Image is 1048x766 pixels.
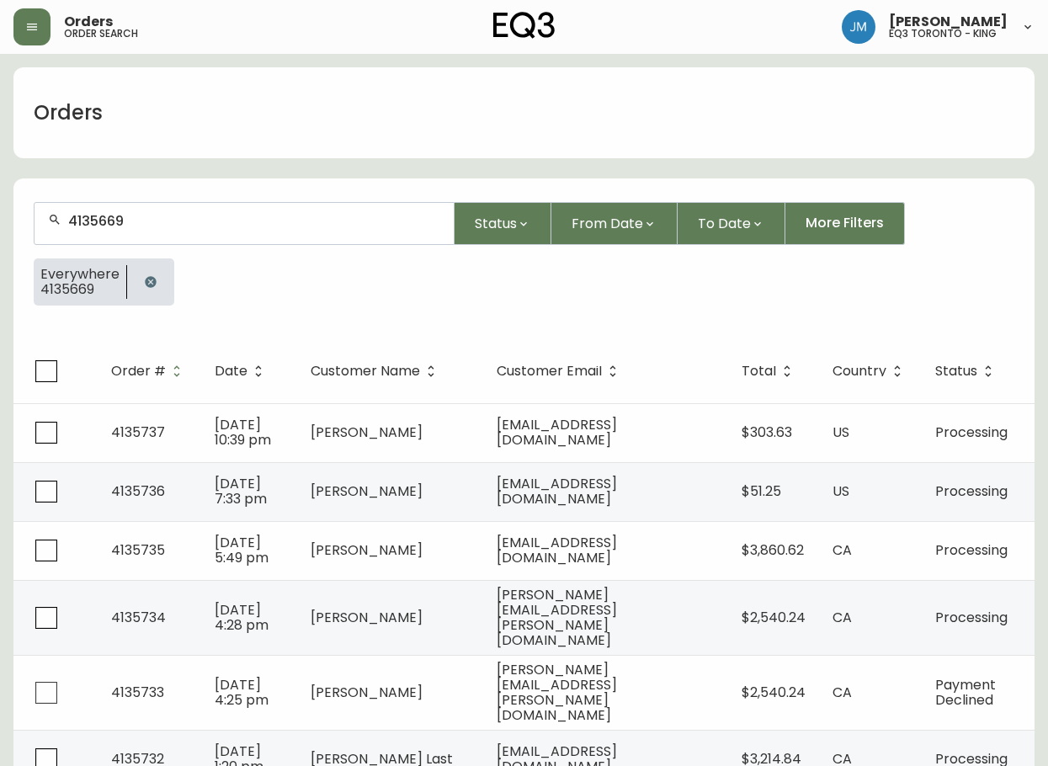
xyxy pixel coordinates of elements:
span: Total [742,364,798,379]
span: Status [475,213,517,234]
span: Order # [111,364,188,379]
span: Processing [935,608,1008,627]
span: From Date [572,213,643,234]
button: To Date [678,202,785,245]
span: [DATE] 4:25 pm [215,675,269,710]
button: From Date [551,202,678,245]
img: b88646003a19a9f750de19192e969c24 [842,10,875,44]
img: logo [493,12,556,39]
span: $2,540.24 [742,683,806,702]
span: [DATE] 4:28 pm [215,600,269,635]
span: [PERSON_NAME][EMAIL_ADDRESS][PERSON_NAME][DOMAIN_NAME] [497,585,617,650]
button: Status [455,202,551,245]
span: 4135737 [111,423,165,442]
span: More Filters [806,214,884,232]
span: [PERSON_NAME] [311,540,423,560]
button: More Filters [785,202,905,245]
span: Customer Name [311,364,442,379]
span: [PERSON_NAME] [889,15,1008,29]
span: Customer Email [497,364,624,379]
span: Date [215,366,247,376]
span: 4135734 [111,608,166,627]
span: Customer Name [311,366,420,376]
span: CA [833,540,852,560]
span: 4135733 [111,683,164,702]
span: [DATE] 5:49 pm [215,533,269,567]
span: 4135736 [111,481,165,501]
span: Payment Declined [935,675,996,710]
span: Status [935,366,977,376]
span: CA [833,608,852,627]
span: [EMAIL_ADDRESS][DOMAIN_NAME] [497,533,617,567]
span: [DATE] 7:33 pm [215,474,267,508]
span: Processing [935,540,1008,560]
span: Orders [64,15,113,29]
span: Processing [935,481,1008,501]
span: Country [833,366,886,376]
span: [PERSON_NAME] [311,423,423,442]
span: Everywhere [40,267,120,282]
h1: Orders [34,98,103,127]
span: $51.25 [742,481,781,501]
span: Date [215,364,269,379]
span: US [833,481,849,501]
span: [DATE] 10:39 pm [215,415,271,449]
span: US [833,423,849,442]
h5: order search [64,29,138,39]
span: To Date [698,213,751,234]
span: Country [833,364,908,379]
span: Order # [111,366,166,376]
span: [PERSON_NAME] [311,683,423,702]
span: [EMAIL_ADDRESS][DOMAIN_NAME] [497,474,617,508]
span: [PERSON_NAME] [311,481,423,501]
span: $303.63 [742,423,792,442]
span: Customer Email [497,366,602,376]
span: $2,540.24 [742,608,806,627]
span: Status [935,364,999,379]
span: 4135669 [40,282,120,297]
span: Total [742,366,776,376]
h5: eq3 toronto - king [889,29,997,39]
span: [EMAIL_ADDRESS][DOMAIN_NAME] [497,415,617,449]
span: $3,860.62 [742,540,804,560]
input: Search [68,213,440,229]
span: [PERSON_NAME] [311,608,423,627]
span: Processing [935,423,1008,442]
span: CA [833,683,852,702]
span: [PERSON_NAME][EMAIL_ADDRESS][PERSON_NAME][DOMAIN_NAME] [497,660,617,725]
span: 4135735 [111,540,165,560]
